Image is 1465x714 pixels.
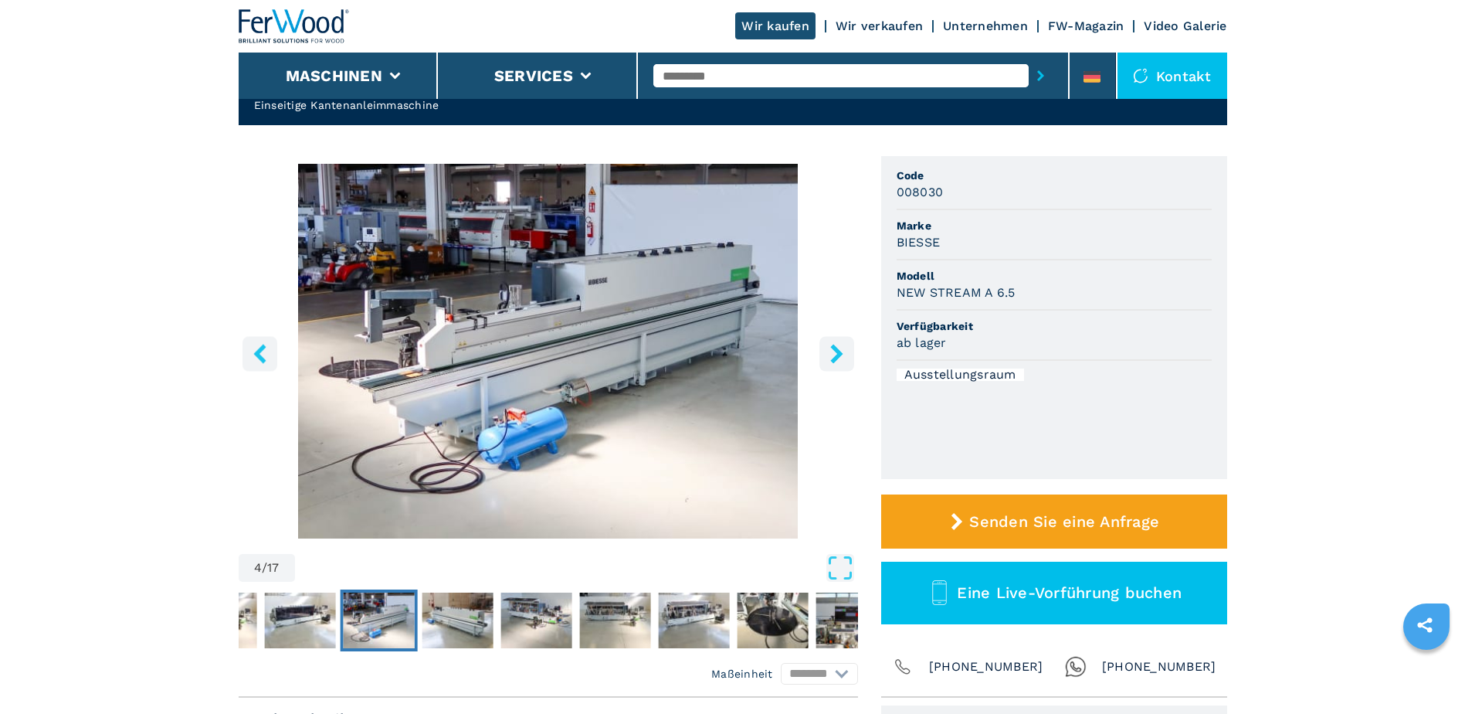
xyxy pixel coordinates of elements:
img: 4ca86465f23ba315dda61efdd64fa8ac [816,593,887,648]
span: Senden Sie eine Anfrage [969,512,1159,531]
a: Video Galerie [1144,19,1226,33]
span: [PHONE_NUMBER] [929,656,1043,678]
div: Go to Slide 4 [239,164,858,539]
button: Maschinen [286,66,382,85]
span: Modell [897,268,1212,284]
button: Go to Slide 8 [655,590,732,651]
button: Go to Slide 5 [419,590,496,651]
img: Kontakt [1133,68,1148,83]
button: Go to Slide 6 [497,590,575,651]
a: FW-Magazin [1048,19,1124,33]
button: Open Fullscreen [299,554,854,582]
button: Go to Slide 10 [812,590,890,651]
img: Einseitige Kantenanleimmaschine BIESSE NEW STREAM A 6.5 [239,164,858,539]
a: Wir kaufen [735,12,816,39]
span: Marke [897,218,1212,233]
span: Verfügbarkeit [897,318,1212,334]
nav: Thumbnail Navigation [103,590,723,651]
h3: 008030 [897,183,944,201]
button: Go to Slide 9 [734,590,811,651]
img: 3c3d47521e0782155f044d444caa1d36 [658,593,729,648]
span: Code [897,168,1212,183]
img: 639e792f30bdcb2b0ef7653d1cadeeec [264,593,335,648]
iframe: Chat [1399,644,1453,702]
button: Go to Slide 4 [340,590,417,651]
button: Go to Slide 7 [576,590,653,651]
img: 4a8861d02defd571c35ff8b79eb2e36e [422,593,493,648]
a: sharethis [1406,606,1444,644]
span: 4 [254,562,262,574]
h3: BIESSE [897,233,941,251]
div: Kontakt [1117,53,1227,99]
h2: Einseitige Kantenanleimmaschine [254,97,541,113]
button: right-button [819,336,854,371]
img: 6f07ce6896636b80e85d633925d646e8 [737,593,808,648]
a: Unternehmen [943,19,1028,33]
h3: ab lager [897,334,947,352]
button: left-button [242,336,277,371]
button: submit-button [1029,58,1053,93]
img: 6a65efe262608d96ca6465372fbf53ac [579,593,650,648]
button: Services [494,66,573,85]
button: Go to Slide 3 [261,590,338,651]
h3: NEW STREAM A 6.5 [897,284,1016,301]
img: Ferwood [239,9,350,43]
div: Ausstellungsraum [897,369,1024,381]
button: Eine Live-Vorführung buchen [881,562,1227,624]
a: Wir verkaufen [836,19,923,33]
img: Whatsapp [1065,656,1087,678]
span: [PHONE_NUMBER] [1102,656,1216,678]
span: 17 [267,562,280,574]
em: Maßeinheit [711,666,773,682]
img: 9420e518d3d3bc1c02bc16b7e7f7bc6b [343,593,414,648]
img: Phone [892,656,914,678]
span: / [262,562,267,574]
span: Eine Live-Vorführung buchen [957,583,1182,602]
img: 32612b326202130bd214aeae471c775b [500,593,571,648]
button: Senden Sie eine Anfrage [881,495,1227,549]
